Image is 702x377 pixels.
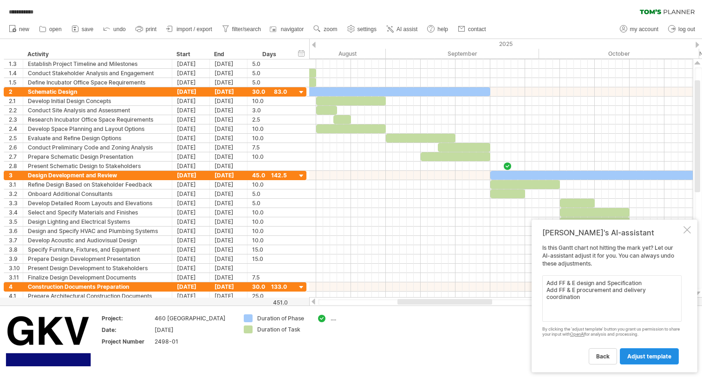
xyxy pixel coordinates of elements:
div: 3.6 [9,227,23,235]
div: Project Number [102,338,153,345]
div: 25.0 [252,292,287,300]
div: Develop Detailed Room Layouts and Elevations [28,199,167,208]
div: 15.0 [252,245,287,254]
div: [DATE] [210,162,247,170]
div: Prepare Architectural Construction Documents [28,292,167,300]
a: new [6,23,32,35]
div: [DATE] [210,152,247,161]
div: [DATE] [172,189,210,198]
div: 10.0 [252,208,287,217]
div: Specify Furniture, Fixtures, and Equipment [28,245,167,254]
div: [DATE] [172,264,210,273]
div: 5.0 [252,199,287,208]
span: settings [357,26,377,32]
span: navigator [281,26,304,32]
div: Prepare Design Development Presentation [28,254,167,263]
div: Design Development and Review [28,171,167,180]
div: [DATE] [172,292,210,300]
div: Develop Space Planning and Layout Options [28,124,167,133]
div: 2498-01 [155,338,233,345]
div: 4 [9,282,23,291]
div: 15.0 [252,254,287,263]
div: [DATE] [172,254,210,263]
div: [DATE] [172,199,210,208]
div: [DATE] [172,227,210,235]
div: [DATE] [210,97,247,105]
span: open [49,26,62,32]
div: September 2025 [386,49,539,58]
div: 2.5 [252,115,287,124]
a: navigator [268,23,306,35]
div: 5.0 [252,69,287,78]
span: my account [630,26,658,32]
div: [DATE] [210,87,247,96]
div: 2.8 [9,162,23,170]
div: Select and Specify Materials and Finishes [28,208,167,217]
div: Onboard Additional Consultants [28,189,167,198]
div: 460 [GEOGRAPHIC_DATA] [155,314,233,322]
div: [DATE] [172,171,210,180]
div: 10.0 [252,236,287,245]
div: 2.7 [9,152,23,161]
div: 1.4 [9,69,23,78]
div: Establish Project Timeline and Milestones [28,59,167,68]
div: [DATE] [172,69,210,78]
div: Project: [102,314,153,322]
span: zoom [324,26,337,32]
div: [DATE] [172,152,210,161]
div: [DATE] [155,326,233,334]
div: 45.0 [252,171,287,180]
div: 7.5 [252,273,287,282]
div: 1.5 [9,78,23,87]
div: 3.1 [9,180,23,189]
div: Construction Documents Preparation [28,282,167,291]
div: 5.0 [252,189,287,198]
div: Define Incubator Office Space Requirements [28,78,167,87]
span: import / export [176,26,212,32]
div: .... [331,314,381,322]
div: Evaluate and Refine Design Options [28,134,167,143]
div: [DATE] [210,180,247,189]
div: [DATE] [172,78,210,87]
div: 3.3 [9,199,23,208]
div: [PERSON_NAME]'s AI-assistant [542,228,682,237]
div: [DATE] [172,115,210,124]
div: [DATE] [210,59,247,68]
div: Design Lighting and Electrical Systems [28,217,167,226]
span: save [82,26,93,32]
div: 2.6 [9,143,23,152]
a: OpenAI [570,331,585,337]
div: 10.0 [252,217,287,226]
div: Develop Initial Design Concepts [28,97,167,105]
div: 3.7 [9,236,23,245]
span: back [596,353,610,360]
div: 4.1 [9,292,23,300]
div: [DATE] [210,115,247,124]
div: [DATE] [172,134,210,143]
div: [DATE] [172,87,210,96]
div: 3.4 [9,208,23,217]
div: [DATE] [172,106,210,115]
div: [DATE] [172,97,210,105]
div: [DATE] [210,282,247,291]
div: 10.0 [252,134,287,143]
div: 2.5 [9,134,23,143]
div: 2 [9,87,23,96]
div: Duration of Phase [257,314,308,322]
div: Refine Design Based on Stakeholder Feedback [28,180,167,189]
div: Days [247,50,291,59]
div: [DATE] [210,254,247,263]
a: save [69,23,96,35]
div: [DATE] [210,227,247,235]
div: 5.0 [252,78,287,87]
div: 10.0 [252,227,287,235]
div: 2.2 [9,106,23,115]
a: settings [345,23,379,35]
div: Conduct Preliminary Code and Zoning Analysis [28,143,167,152]
div: 3.9 [9,254,23,263]
div: 2.4 [9,124,23,133]
a: print [133,23,159,35]
div: [DATE] [210,236,247,245]
div: 1.3 [9,59,23,68]
a: AI assist [384,23,420,35]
